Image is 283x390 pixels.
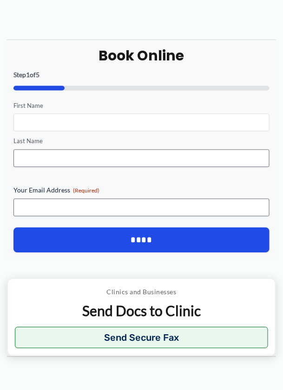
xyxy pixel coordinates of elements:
[13,47,270,65] h2: Book Online
[26,71,30,79] span: 1
[13,102,270,111] label: First Name
[15,286,269,298] p: Clinics and Businesses
[13,72,270,79] p: Step of
[15,327,269,349] button: Send Secure Fax
[36,71,39,79] span: 5
[73,187,99,194] span: (Required)
[13,186,270,195] label: Your Email Address
[13,137,270,146] label: Last Name
[15,302,269,320] p: Send Docs to Clinic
